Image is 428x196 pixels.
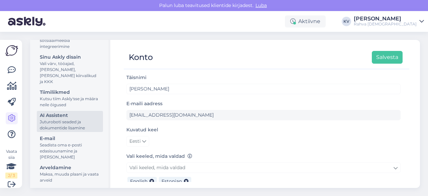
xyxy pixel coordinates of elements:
[37,111,103,132] a: AI AssistentJuturoboti seaded ja dokumentide lisamine
[342,17,351,26] div: KV
[126,126,158,133] label: Kuvatud keel
[37,53,103,86] a: Sinu Askly disainVali värv, tööajad, [PERSON_NAME], [PERSON_NAME] kiirvalikud ja KKK
[40,89,100,96] div: Tiimiliikmed
[40,54,100,61] div: Sinu Askly disain
[5,45,18,56] img: Askly Logo
[40,164,100,171] div: Arveldamine
[40,171,100,183] div: Maksa, muuda plaani ja vaata arveid
[40,135,100,142] div: E-mail
[372,51,403,64] button: Salvesta
[40,112,100,119] div: AI Assistent
[126,153,192,160] label: Vali keeled, mida valdad
[354,21,417,27] div: Rahva [DEMOGRAPHIC_DATA]
[5,148,17,179] div: Vaata siia
[40,96,100,108] div: Kutsu tiim Askly'sse ja määra neile õigused
[129,51,153,64] div: Konto
[129,138,141,145] span: Eesti
[37,163,103,184] a: ArveldamineMaksa, muuda plaani ja vaata arveid
[37,134,103,161] a: E-mailSeadista oma e-posti edasisuunamine ja [PERSON_NAME]
[126,162,401,173] a: Vali keeled, mida valdad
[40,142,100,160] div: Seadista oma e-posti edasisuunamine ja [PERSON_NAME]
[285,15,326,27] div: Aktiivne
[126,100,163,107] label: E-maili aadress
[5,173,17,179] div: 2 / 3
[126,74,146,81] label: Täisnimi
[126,110,401,120] input: Sisesta e-maili aadress
[40,61,100,85] div: Vali värv, tööajad, [PERSON_NAME], [PERSON_NAME] kiirvalikud ja KKK
[253,2,269,8] span: Luba
[37,88,103,109] a: TiimiliikmedKutsu tiim Askly'sse ja määra neile õigused
[130,178,147,184] span: English
[126,84,401,94] input: Sisesta nimi
[354,16,417,21] div: [PERSON_NAME]
[162,178,182,184] span: Estonian
[354,16,424,27] a: [PERSON_NAME]Rahva [DEMOGRAPHIC_DATA]
[40,119,100,131] div: Juturoboti seaded ja dokumentide lisamine
[129,165,185,171] span: Vali keeled, mida valdad
[40,31,100,50] div: Script, õpetused ja sotsiaalmeedia integreerimine
[126,136,149,147] a: Eesti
